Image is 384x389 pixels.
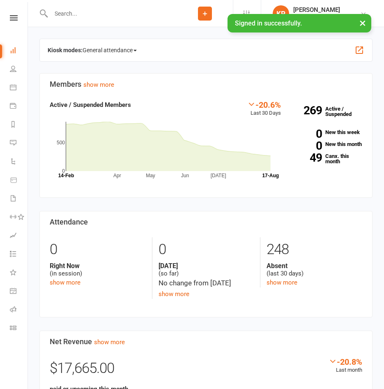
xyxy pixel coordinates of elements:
button: × [355,14,370,32]
strong: [DATE] [159,262,254,270]
a: show more [267,279,297,286]
div: No change from [DATE] [159,278,254,289]
a: People [10,60,28,79]
span: Signed in successfully. [235,19,302,27]
strong: 269 [293,105,322,116]
a: Dashboard [10,42,28,60]
div: 0 [50,237,146,262]
a: Reports [10,116,28,134]
div: (in session) [50,262,146,278]
a: show more [50,279,80,286]
div: 248 [267,237,362,262]
div: KP [273,5,289,22]
a: Class kiosk mode [10,320,28,338]
div: [GEOGRAPHIC_DATA] [293,14,349,21]
div: -20.8% [329,357,362,366]
a: Assessments [10,227,28,245]
div: (last 30 days) [267,262,362,278]
div: $17,665.00 [50,357,362,384]
strong: Absent [267,262,362,270]
div: 0 [159,237,254,262]
a: 0New this week [293,130,362,135]
strong: Kiosk modes: [48,47,83,53]
a: Calendar [10,79,28,97]
a: 269Active / Suspended [289,100,368,123]
a: show more [159,290,189,298]
div: [PERSON_NAME] [293,6,349,14]
a: 0New this month [293,141,362,147]
span: General attendance [83,44,137,57]
div: Last 30 Days [247,100,281,118]
h3: Attendance [50,218,362,226]
a: Product Sales [10,171,28,190]
a: 49Canx. this month [293,153,362,164]
a: Roll call kiosk mode [10,301,28,320]
strong: Right Now [50,262,146,270]
a: What's New [10,264,28,282]
strong: 0 [293,128,322,139]
a: show more [94,338,125,346]
div: Last month [329,357,362,375]
strong: 0 [293,140,322,151]
a: General attendance kiosk mode [10,282,28,301]
strong: Active / Suspended Members [50,101,131,109]
a: Payments [10,97,28,116]
input: Search... [48,8,177,19]
a: show more [83,81,114,88]
div: -20.6% [247,100,281,109]
h3: Members [50,80,362,88]
h3: Net Revenue [50,338,362,346]
strong: 49 [293,152,322,163]
div: (so far) [159,262,254,278]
